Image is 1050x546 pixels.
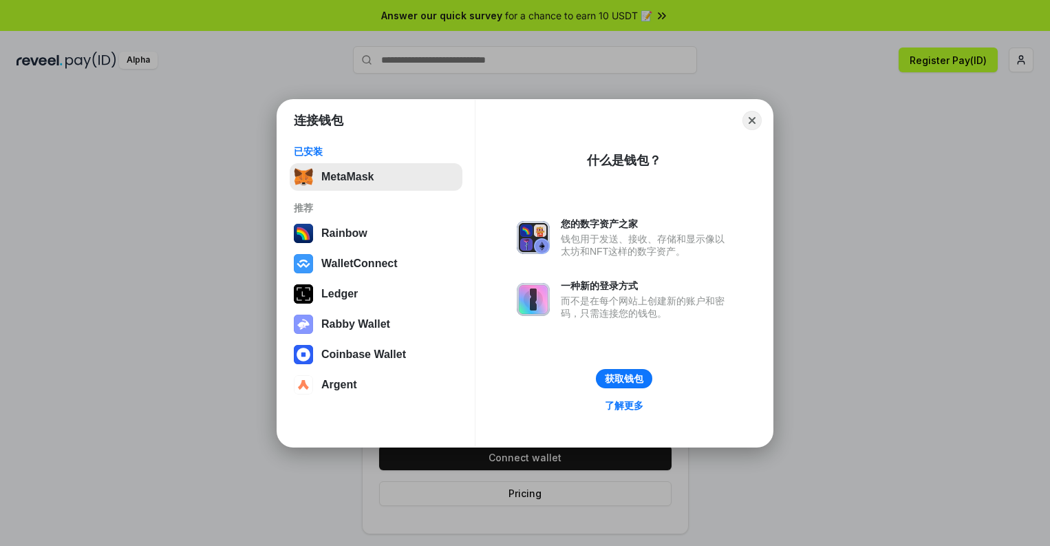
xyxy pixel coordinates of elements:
button: Argent [290,371,462,399]
div: Rainbow [321,227,367,240]
button: 获取钱包 [596,369,652,388]
div: WalletConnect [321,258,398,270]
h1: 连接钱包 [294,112,343,129]
div: 推荐 [294,202,458,214]
div: 您的数字资产之家 [561,218,731,230]
div: 获取钱包 [605,372,643,385]
div: 了解更多 [605,399,643,412]
div: MetaMask [321,171,374,183]
div: 而不是在每个网站上创建新的账户和密码，只需连接您的钱包。 [561,295,731,319]
div: Ledger [321,288,358,300]
button: Close [742,111,762,130]
button: MetaMask [290,163,462,191]
button: Rabby Wallet [290,311,462,338]
button: Rainbow [290,220,462,247]
img: svg+xml,%3Csvg%20width%3D%2228%22%20height%3D%2228%22%20viewBox%3D%220%200%2028%2028%22%20fill%3D... [294,345,313,364]
div: 钱包用于发送、接收、存储和显示像以太坊和NFT这样的数字资产。 [561,233,731,258]
img: svg+xml,%3Csvg%20width%3D%2228%22%20height%3D%2228%22%20viewBox%3D%220%200%2028%2028%22%20fill%3D... [294,254,313,273]
div: Rabby Wallet [321,318,390,330]
div: 已安装 [294,145,458,158]
img: svg+xml,%3Csvg%20width%3D%22120%22%20height%3D%22120%22%20viewBox%3D%220%200%20120%20120%22%20fil... [294,224,313,243]
div: Coinbase Wallet [321,348,406,361]
button: Coinbase Wallet [290,341,462,368]
img: svg+xml,%3Csvg%20xmlns%3D%22http%3A%2F%2Fwww.w3.org%2F2000%2Fsvg%22%20fill%3D%22none%22%20viewBox... [294,315,313,334]
button: WalletConnect [290,250,462,277]
div: 什么是钱包？ [587,152,661,169]
img: svg+xml,%3Csvg%20xmlns%3D%22http%3A%2F%2Fwww.w3.org%2F2000%2Fsvg%22%20fill%3D%22none%22%20viewBox... [517,221,550,254]
img: svg+xml,%3Csvg%20xmlns%3D%22http%3A%2F%2Fwww.w3.org%2F2000%2Fsvg%22%20fill%3D%22none%22%20viewBox... [517,283,550,316]
img: svg+xml,%3Csvg%20xmlns%3D%22http%3A%2F%2Fwww.w3.org%2F2000%2Fsvg%22%20width%3D%2228%22%20height%3... [294,284,313,304]
a: 了解更多 [597,397,652,414]
div: Argent [321,379,357,391]
div: 一种新的登录方式 [561,280,731,292]
img: svg+xml,%3Csvg%20fill%3D%22none%22%20height%3D%2233%22%20viewBox%3D%220%200%2035%2033%22%20width%... [294,167,313,187]
img: svg+xml,%3Csvg%20width%3D%2228%22%20height%3D%2228%22%20viewBox%3D%220%200%2028%2028%22%20fill%3D... [294,375,313,395]
button: Ledger [290,280,462,308]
